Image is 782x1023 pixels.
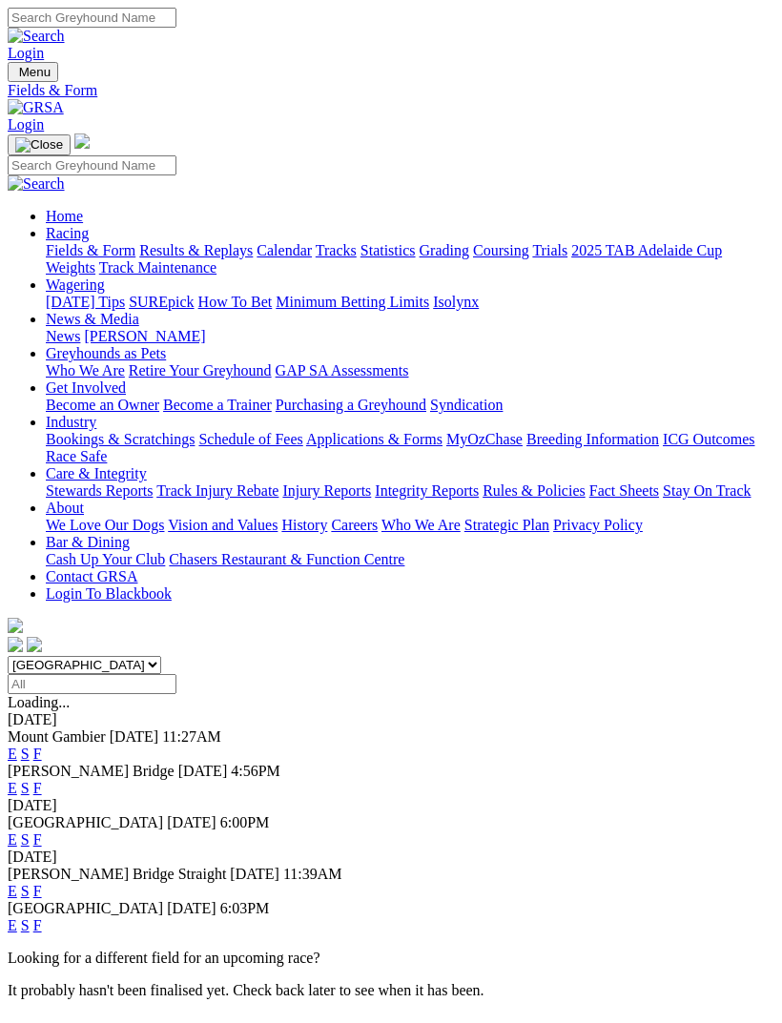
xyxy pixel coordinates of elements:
[8,175,65,193] img: Search
[8,8,176,28] input: Search
[231,763,280,779] span: 4:56PM
[46,585,172,602] a: Login To Blackbook
[46,551,165,567] a: Cash Up Your Club
[8,797,774,814] div: [DATE]
[8,950,774,967] p: Looking for a different field for an upcoming race?
[8,746,17,762] a: E
[46,362,125,379] a: Who We Are
[8,814,163,830] span: [GEOGRAPHIC_DATA]
[420,242,469,258] a: Grading
[8,45,44,61] a: Login
[8,62,58,82] button: Toggle navigation
[46,225,89,241] a: Racing
[276,294,429,310] a: Minimum Betting Limits
[473,242,529,258] a: Coursing
[8,831,17,848] a: E
[8,637,23,652] img: facebook.svg
[8,917,17,933] a: E
[331,517,378,533] a: Careers
[46,294,125,310] a: [DATE] Tips
[381,517,461,533] a: Who We Are
[8,155,176,175] input: Search
[46,465,147,481] a: Care & Integrity
[33,883,42,899] a: F
[433,294,479,310] a: Isolynx
[230,866,279,882] span: [DATE]
[553,517,643,533] a: Privacy Policy
[129,362,272,379] a: Retire Your Greyhound
[8,780,17,796] a: E
[46,482,153,499] a: Stewards Reports
[283,866,342,882] span: 11:39AM
[21,883,30,899] a: S
[169,551,404,567] a: Chasers Restaurant & Function Centre
[8,849,774,866] div: [DATE]
[257,242,312,258] a: Calendar
[220,900,270,916] span: 6:03PM
[8,618,23,633] img: logo-grsa-white.png
[46,397,774,414] div: Get Involved
[276,397,426,413] a: Purchasing a Greyhound
[282,482,371,499] a: Injury Reports
[46,242,774,276] div: Racing
[163,397,272,413] a: Become a Trainer
[8,982,484,998] partial: It probably hasn't been finalised yet. Check back later to see when it has been.
[46,311,139,327] a: News & Media
[178,763,228,779] span: [DATE]
[46,431,195,447] a: Bookings & Scratchings
[281,517,327,533] a: History
[46,517,774,534] div: About
[8,134,71,155] button: Toggle navigation
[33,780,42,796] a: F
[375,482,479,499] a: Integrity Reports
[306,431,442,447] a: Applications & Forms
[84,328,205,344] a: [PERSON_NAME]
[46,414,96,430] a: Industry
[663,431,754,447] a: ICG Outcomes
[15,137,63,153] img: Close
[46,397,159,413] a: Become an Owner
[46,276,105,293] a: Wagering
[276,362,409,379] a: GAP SA Assessments
[532,242,567,258] a: Trials
[8,866,226,882] span: [PERSON_NAME] Bridge Straight
[446,431,523,447] a: MyOzChase
[46,568,137,584] a: Contact GRSA
[8,82,774,99] div: Fields & Form
[33,746,42,762] a: F
[46,500,84,516] a: About
[139,242,253,258] a: Results & Replays
[360,242,416,258] a: Statistics
[46,431,774,465] div: Industry
[74,133,90,149] img: logo-grsa-white.png
[46,448,107,464] a: Race Safe
[8,711,774,728] div: [DATE]
[33,831,42,848] a: F
[8,28,65,45] img: Search
[21,780,30,796] a: S
[46,482,774,500] div: Care & Integrity
[8,674,176,694] input: Select date
[46,242,135,258] a: Fields & Form
[8,728,106,745] span: Mount Gambier
[46,362,774,379] div: Greyhounds as Pets
[46,259,95,276] a: Weights
[198,431,302,447] a: Schedule of Fees
[220,814,270,830] span: 6:00PM
[198,294,273,310] a: How To Bet
[21,746,30,762] a: S
[589,482,659,499] a: Fact Sheets
[46,551,774,568] div: Bar & Dining
[316,242,357,258] a: Tracks
[46,328,774,345] div: News & Media
[21,831,30,848] a: S
[167,814,216,830] span: [DATE]
[663,482,751,499] a: Stay On Track
[27,637,42,652] img: twitter.svg
[19,65,51,79] span: Menu
[464,517,549,533] a: Strategic Plan
[33,917,42,933] a: F
[162,728,221,745] span: 11:27AM
[571,242,722,258] a: 2025 TAB Adelaide Cup
[46,328,80,344] a: News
